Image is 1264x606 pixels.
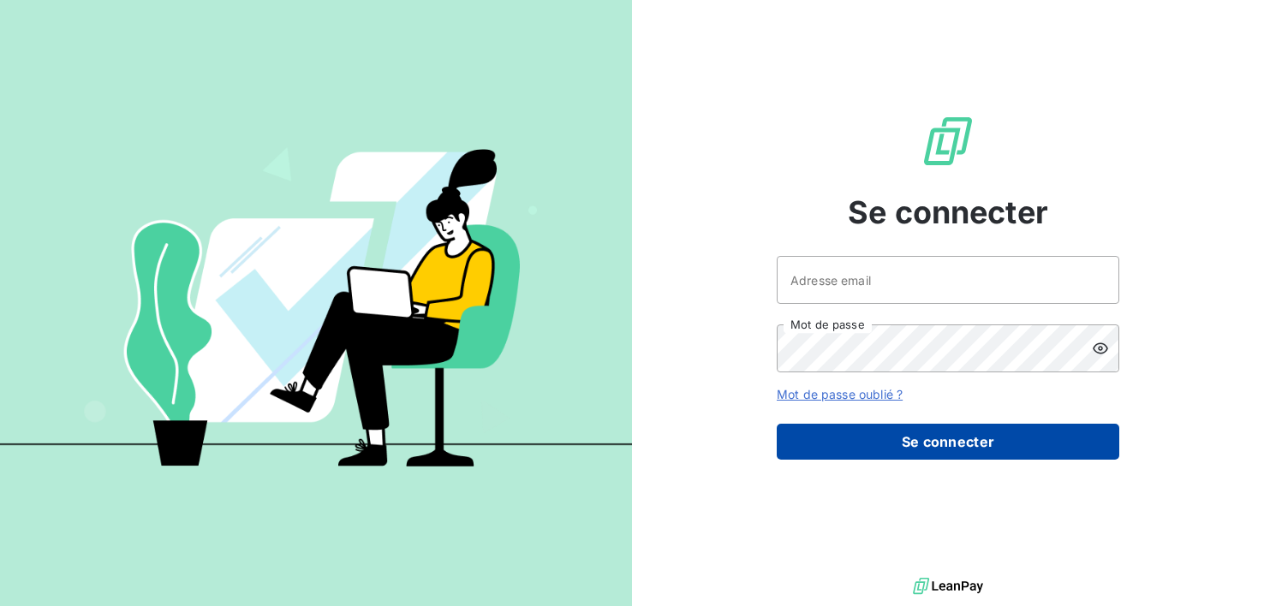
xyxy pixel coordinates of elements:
[777,387,903,401] a: Mot de passe oublié ?
[777,256,1119,304] input: placeholder
[921,114,975,169] img: Logo LeanPay
[913,573,983,599] img: logo
[777,424,1119,460] button: Se connecter
[848,189,1048,235] span: Se connecter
